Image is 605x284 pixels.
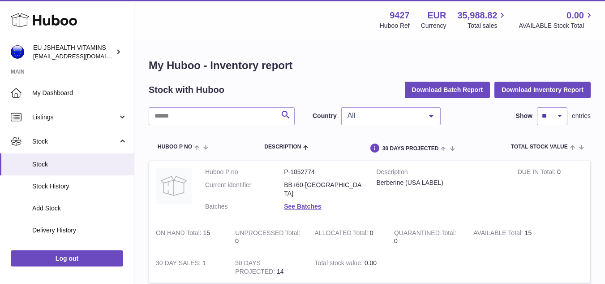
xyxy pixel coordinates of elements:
[519,9,594,30] a: 0.00 AVAILABLE Stock Total
[315,229,370,239] strong: ALLOCATED Total
[468,22,507,30] span: Total sales
[380,22,410,30] div: Huboo Ref
[32,204,127,213] span: Add Stock
[516,112,532,120] label: Show
[390,9,410,22] strong: 9427
[32,248,127,257] span: ASN Uploads
[33,44,114,61] div: EU JSHEALTH VITAMINS
[32,113,118,122] span: Listings
[365,259,377,267] span: 0.00
[394,229,456,239] strong: QUARANTINED Total
[315,259,365,269] strong: Total stock value
[156,229,203,239] strong: ON HAND Total
[518,168,557,178] strong: DUE IN Total
[284,181,363,198] dd: BB+60-[GEOGRAPHIC_DATA]
[156,168,192,204] img: product image
[149,222,228,253] td: 15
[467,222,546,253] td: 15
[149,84,224,96] h2: Stock with Huboo
[149,252,228,283] td: 1
[313,112,337,120] label: Country
[205,181,284,198] dt: Current identifier
[32,160,127,169] span: Stock
[32,137,118,146] span: Stock
[511,161,590,222] td: 0
[457,9,497,22] span: 35,988.82
[572,112,591,120] span: entries
[284,168,363,176] dd: P-1052774
[235,259,277,277] strong: 30 DAYS PROJECTED
[494,82,591,98] button: Download Inventory Report
[228,222,308,253] td: 0
[205,202,284,211] dt: Batches
[382,146,439,152] span: 30 DAYS PROJECTED
[156,259,202,269] strong: 30 DAY SALES
[394,237,398,245] span: 0
[228,252,308,283] td: 14
[377,179,504,187] div: Berberine (USA LABEL)
[473,229,524,239] strong: AVAILABLE Total
[457,9,507,30] a: 35,988.82 Total sales
[345,111,422,120] span: All
[32,89,127,97] span: My Dashboard
[519,22,594,30] span: AVAILABLE Stock Total
[427,9,446,22] strong: EUR
[566,9,584,22] span: 0.00
[32,226,127,235] span: Delivery History
[11,45,24,59] img: internalAdmin-9427@internal.huboo.com
[511,144,568,150] span: Total stock value
[158,144,192,150] span: Huboo P no
[264,144,301,150] span: Description
[308,222,387,253] td: 0
[421,22,446,30] div: Currency
[149,58,591,73] h1: My Huboo - Inventory report
[284,203,321,210] a: See Batches
[33,52,132,60] span: [EMAIL_ADDRESS][DOMAIN_NAME]
[205,168,284,176] dt: Huboo P no
[405,82,490,98] button: Download Batch Report
[32,182,127,191] span: Stock History
[235,229,300,239] strong: UNPROCESSED Total
[11,250,123,267] a: Log out
[377,168,504,179] strong: Description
